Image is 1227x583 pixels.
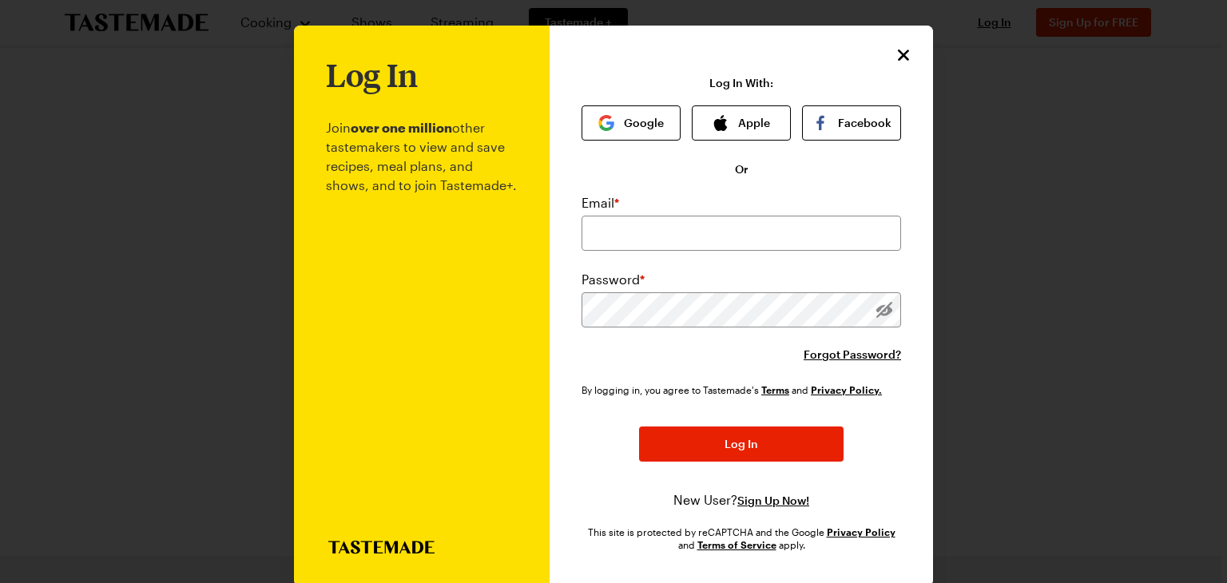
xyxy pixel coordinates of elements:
button: Close [893,45,914,65]
p: Join other tastemakers to view and save recipes, meal plans, and shows, and to join Tastemade+. [326,93,518,541]
label: Password [582,270,645,289]
h1: Log In [326,58,418,93]
button: Sign Up Now! [737,493,809,509]
a: Tastemade Terms of Service [761,383,789,396]
div: By logging in, you agree to Tastemade's and [582,382,888,398]
button: Forgot Password? [804,347,901,363]
button: Apple [692,105,791,141]
button: Facebook [802,105,901,141]
p: Log In With: [709,77,773,89]
a: Google Terms of Service [697,537,776,551]
span: Log In [725,436,758,452]
span: Or [735,161,749,177]
span: New User? [673,492,737,507]
a: Tastemade Privacy Policy [811,383,882,396]
label: Email [582,193,619,212]
button: Log In [639,426,844,462]
button: Google [582,105,681,141]
a: Google Privacy Policy [827,525,895,538]
b: over one million [351,120,452,135]
div: This site is protected by reCAPTCHA and the Google and apply. [582,525,901,551]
